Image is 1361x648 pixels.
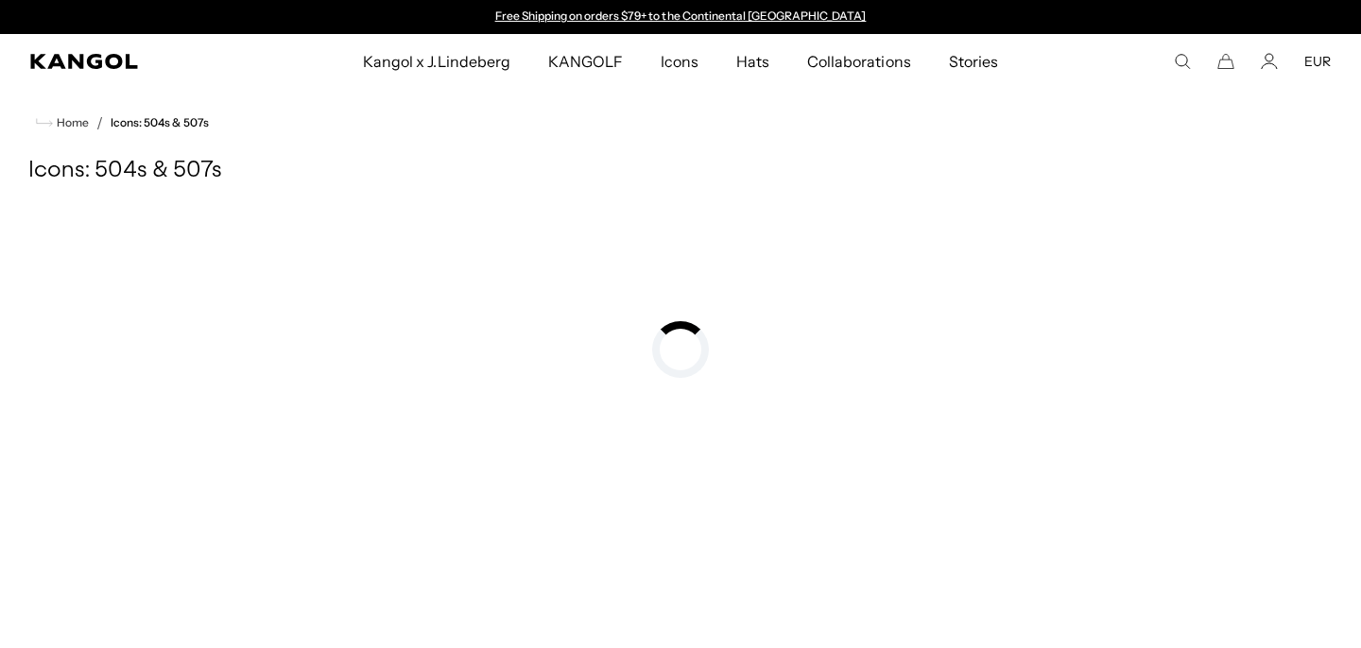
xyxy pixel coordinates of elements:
a: Kangol x J.Lindeberg [344,34,529,89]
div: 1 of 2 [486,9,875,25]
a: Home [36,114,89,131]
a: Free Shipping on orders $79+ to the Continental [GEOGRAPHIC_DATA] [495,9,867,23]
a: Account [1261,53,1278,70]
span: Home [53,116,89,129]
span: Collaborations [807,34,910,89]
h1: Icons: 504s & 507s [28,157,1333,185]
span: Hats [736,34,769,89]
a: Stories [930,34,1017,89]
span: Kangol x J.Lindeberg [363,34,510,89]
a: Icons [642,34,717,89]
button: Cart [1217,53,1234,70]
a: Kangol [30,54,239,69]
span: Stories [949,34,998,89]
slideshow-component: Announcement bar [486,9,875,25]
span: Icons [661,34,698,89]
div: Announcement [486,9,875,25]
span: KANGOLF [548,34,623,89]
button: EUR [1304,53,1331,70]
summary: Search here [1174,53,1191,70]
a: Icons: 504s & 507s [111,116,209,129]
a: Collaborations [788,34,929,89]
a: KANGOLF [529,34,642,89]
li: / [89,111,103,134]
a: Hats [717,34,788,89]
